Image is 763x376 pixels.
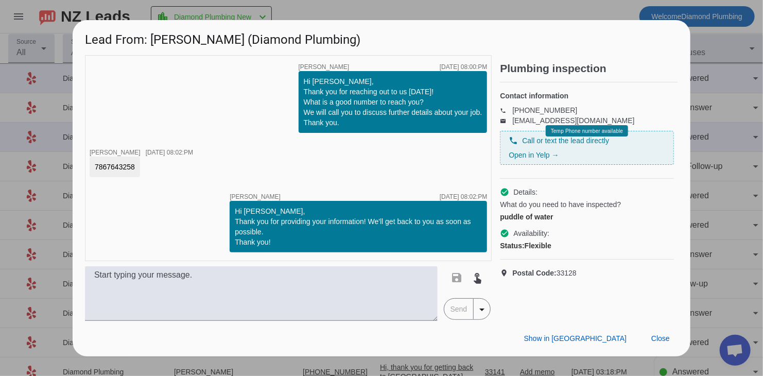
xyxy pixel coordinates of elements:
[500,229,509,238] mat-icon: check_circle
[299,64,350,70] span: [PERSON_NAME]
[73,20,690,55] h1: Lead From: [PERSON_NAME] (Diamond Plumbing)
[512,116,634,125] a: [EMAIL_ADDRESS][DOMAIN_NAME]
[500,269,512,277] mat-icon: location_on
[500,108,512,113] mat-icon: phone
[513,228,549,238] span: Availability:
[500,118,512,123] mat-icon: email
[500,212,674,222] div: puddle of water
[643,330,678,348] button: Close
[512,269,557,277] strong: Postal Code:
[509,136,518,145] mat-icon: phone
[500,242,524,250] strong: Status:
[472,271,484,284] mat-icon: touch_app
[500,241,674,251] div: Flexible
[146,149,193,156] div: [DATE] 08:02:PM
[304,76,482,128] div: Hi [PERSON_NAME], Thank you for reaching out to us [DATE]! What is a good number to reach you? We...
[440,64,487,70] div: [DATE] 08:00:PM
[440,194,487,200] div: [DATE] 08:02:PM
[500,91,674,101] h4: Contact information
[500,63,678,74] h2: Plumbing inspection
[551,128,623,134] span: Temp Phone number available
[509,151,559,159] a: Open in Yelp →
[230,194,281,200] span: [PERSON_NAME]
[500,199,621,210] span: What do you need to have inspected?
[235,206,482,247] div: Hi [PERSON_NAME], Thank you for providing your information! We'll get back to you as soon as poss...
[512,106,577,114] a: [PHONE_NUMBER]
[476,303,488,316] mat-icon: arrow_drop_down
[651,334,670,343] span: Close
[513,187,537,197] span: Details:
[516,330,635,348] button: Show in [GEOGRAPHIC_DATA]
[95,162,135,172] div: 7867643258
[512,268,577,278] span: 33128
[90,149,141,156] span: [PERSON_NAME]
[524,334,627,343] span: Show in [GEOGRAPHIC_DATA]
[500,187,509,197] mat-icon: check_circle
[522,135,609,146] span: Call or text the lead directly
